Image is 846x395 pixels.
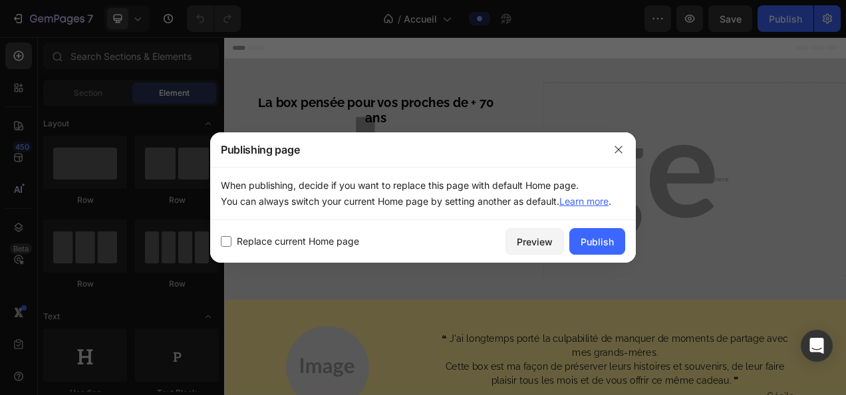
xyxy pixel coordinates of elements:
[581,235,614,249] div: Publish
[47,134,343,192] span: Chaque mois, un livret mémoire et des attentions gourmandes & bien-être pour créer du lien et réc...
[43,74,346,113] strong: La box pensée pour vos proches de + 70 ans
[505,228,564,255] button: Preview
[577,177,647,188] div: Drop element here
[569,228,625,255] button: Publish
[559,196,609,207] a: Learn more
[801,330,833,362] div: Open Intercom Messenger
[120,224,269,238] strong: Essayer sans engagement
[221,178,625,209] p: When publishing, decide if you want to replace this page with default Home page. You can always s...
[178,267,212,281] strong: J’offre
[109,215,280,247] button: <p><span style="color:#0F0F0F;"><strong>Essayer sans engagement</strong></span></p>
[517,235,553,249] div: Preview
[210,132,601,167] div: Publishing page
[111,258,279,291] button: <p><span style="color:#FFFFFF;"><strong>J’offre</strong></span></p>
[237,233,359,249] span: Replace current Home page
